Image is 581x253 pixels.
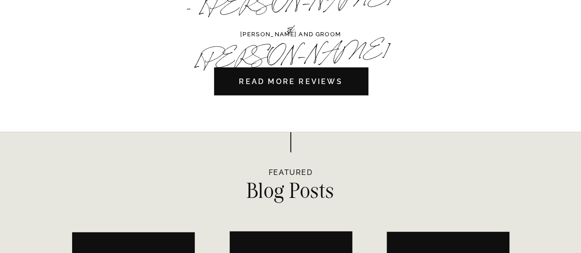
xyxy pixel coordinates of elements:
a: Blog Posts [192,180,390,198]
h2: featured [262,167,320,177]
a: READ MORE REVIEWS [214,67,368,96]
a: [PERSON_NAME] AND GROOM [229,30,352,39]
